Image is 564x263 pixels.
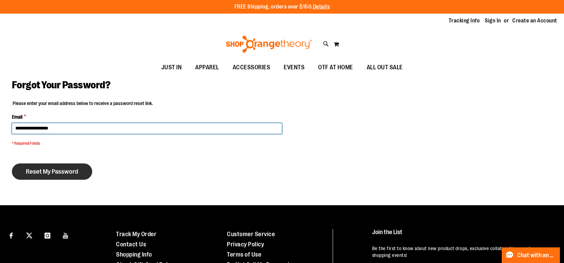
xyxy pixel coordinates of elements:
button: Chat with an Expert [502,247,560,263]
a: Sign In [485,17,501,24]
img: Shop Orangetheory [225,36,313,53]
a: Shopping Info [116,251,152,258]
span: ALL OUT SALE [367,60,403,75]
h4: Join the List [372,229,550,242]
a: Contact Us [116,241,146,248]
a: Create an Account [513,17,558,24]
span: Forgot Your Password? [12,79,111,91]
span: JUST IN [161,60,182,75]
span: ACCESSORIES [233,60,270,75]
span: APPAREL [196,60,219,75]
p: Be the first to know about new product drops, exclusive collaborations, and shopping events! [372,245,550,259]
span: Reset My Password [26,168,78,175]
button: Reset My Password [12,163,92,180]
p: FREE Shipping, orders over $150. [234,3,330,11]
a: Track My Order [116,231,156,238]
img: Twitter [26,232,32,239]
a: Visit our X page [23,229,35,241]
a: Visit our Youtube page [60,229,72,241]
a: Details [313,4,330,10]
a: Visit our Instagram page [42,229,53,241]
span: EVENTS [284,60,305,75]
a: Terms of Use [227,251,261,258]
a: Customer Service [227,231,275,238]
span: Email [12,113,22,120]
legend: Please enter your email address below to receive a password reset link. [12,100,153,107]
span: * Required Fields [12,141,282,146]
span: Chat with an Expert [517,252,556,259]
a: Privacy Policy [227,241,264,248]
a: Visit our Facebook page [5,229,17,241]
span: OTF AT HOME [318,60,353,75]
a: Tracking Info [449,17,480,24]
